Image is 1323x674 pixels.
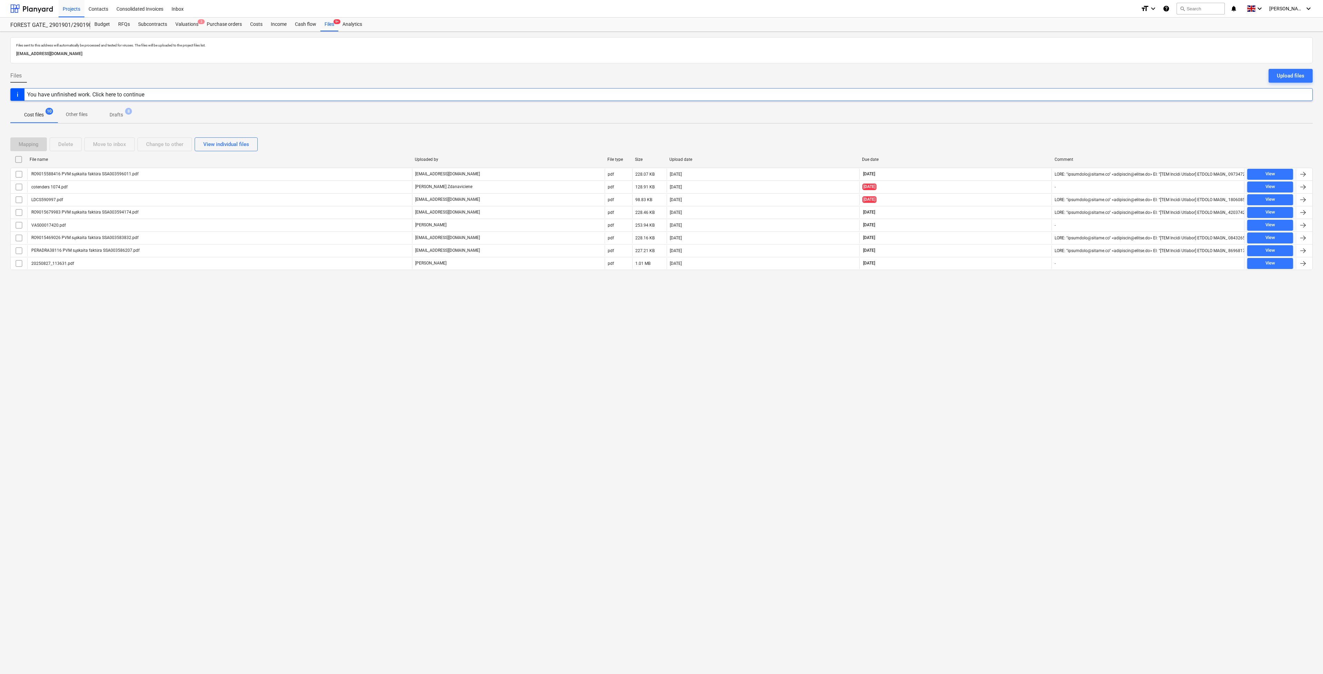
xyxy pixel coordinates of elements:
[862,209,876,215] span: [DATE]
[203,140,249,149] div: View individual files
[198,19,205,24] span: 3
[415,248,480,253] p: [EMAIL_ADDRESS][DOMAIN_NAME]
[862,222,876,228] span: [DATE]
[635,172,655,177] div: 228.07 KB
[1230,4,1237,13] i: notifications
[1055,261,1056,266] div: -
[670,236,682,240] div: [DATE]
[10,72,22,80] span: Files
[114,18,134,31] a: RFQs
[415,171,480,177] p: [EMAIL_ADDRESS][DOMAIN_NAME]
[10,22,82,29] div: FOREST GATE_ 2901901/2901902/2901903
[110,111,123,118] p: Drafts
[635,223,655,228] div: 253.94 KB
[30,157,409,162] div: File name
[1180,6,1185,11] span: search
[66,111,88,118] p: Other files
[30,248,140,253] div: PERADRA38116 PVM sąskaita faktūra SSA003586207.pdf
[45,108,53,115] span: 10
[90,18,114,31] div: Budget
[320,18,338,31] div: Files
[1163,4,1170,13] i: Knowledge base
[195,137,258,151] button: View individual files
[1055,185,1056,189] div: -
[1265,221,1275,229] div: View
[862,184,876,190] span: [DATE]
[1289,641,1323,674] iframe: Chat Widget
[608,185,614,189] div: pdf
[862,171,876,177] span: [DATE]
[608,223,614,228] div: pdf
[670,172,682,177] div: [DATE]
[862,260,876,266] span: [DATE]
[1247,232,1293,243] button: View
[608,248,614,253] div: pdf
[246,18,267,31] a: Costs
[670,185,682,189] div: [DATE]
[670,261,682,266] div: [DATE]
[1247,245,1293,256] button: View
[415,209,480,215] p: [EMAIL_ADDRESS][DOMAIN_NAME]
[608,261,614,266] div: pdf
[670,248,682,253] div: [DATE]
[30,172,139,177] div: RO9015588416 PVM sąskaita faktūra SSA003596011.pdf
[1265,259,1275,267] div: View
[1265,170,1275,178] div: View
[862,248,876,253] span: [DATE]
[1247,220,1293,231] button: View
[1247,194,1293,205] button: View
[338,18,366,31] a: Analytics
[1149,4,1157,13] i: keyboard_arrow_down
[27,91,144,98] div: You have unfinished work. Click here to continue
[670,223,682,228] div: [DATE]
[1247,169,1293,180] button: View
[635,197,652,202] div: 98.83 KB
[608,172,614,177] div: pdf
[415,235,480,241] p: [EMAIL_ADDRESS][DOMAIN_NAME]
[1269,6,1304,11] span: [PERSON_NAME]
[1265,208,1275,216] div: View
[30,223,66,228] div: VAS00017420.pdf
[415,184,472,190] p: [PERSON_NAME] Zdanaviciene
[320,18,338,31] a: Files9+
[415,197,480,203] p: [EMAIL_ADDRESS][DOMAIN_NAME]
[1247,258,1293,269] button: View
[415,222,447,228] p: [PERSON_NAME]
[608,236,614,240] div: pdf
[16,50,1307,58] p: [EMAIL_ADDRESS][DOMAIN_NAME]
[635,236,655,240] div: 228.16 KB
[607,157,629,162] div: File type
[291,18,320,31] a: Cash flow
[608,210,614,215] div: pdf
[862,196,876,203] span: [DATE]
[635,261,650,266] div: 1.01 MB
[334,19,340,24] span: 9+
[1177,3,1225,14] button: Search
[669,157,857,162] div: Upload date
[30,210,139,215] div: RO9015679983 PVM sąskaita faktūra SSA003594174.pdf
[134,18,171,31] a: Subcontracts
[1055,223,1056,228] div: -
[670,210,682,215] div: [DATE]
[415,260,447,266] p: [PERSON_NAME]
[635,157,664,162] div: Size
[862,157,1049,162] div: Due date
[1141,4,1149,13] i: format_size
[1269,69,1313,83] button: Upload files
[24,111,44,118] p: Cost files
[1304,4,1313,13] i: keyboard_arrow_down
[203,18,246,31] a: Purchase orders
[1247,207,1293,218] button: View
[862,235,876,241] span: [DATE]
[171,18,203,31] a: Valuations3
[415,157,602,162] div: Uploaded by
[1255,4,1264,13] i: keyboard_arrow_down
[30,261,74,266] div: 20250827_113631.pdf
